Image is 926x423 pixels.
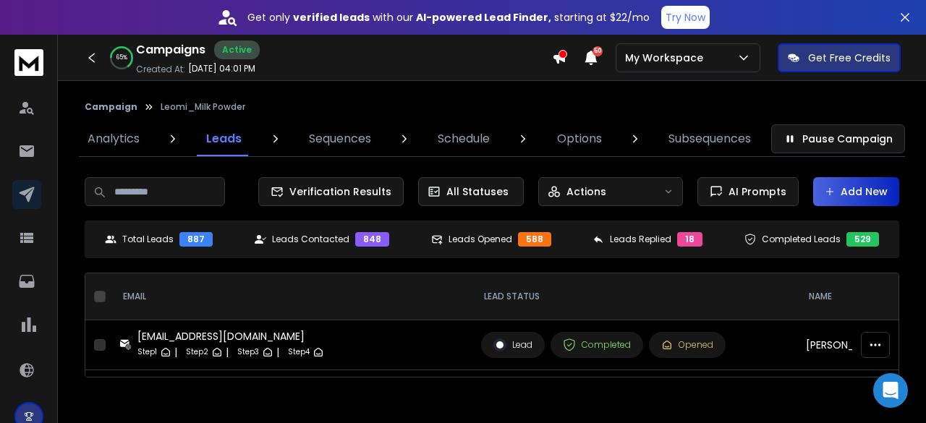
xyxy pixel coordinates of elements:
p: Step 3 [237,345,259,359]
p: Analytics [88,130,140,148]
div: 848 [355,232,389,247]
button: Try Now [661,6,710,29]
button: Pause Campaign [771,124,905,153]
div: 529 [846,232,879,247]
button: Campaign [85,101,137,113]
p: | [174,345,177,359]
div: Active [214,40,260,59]
p: Try Now [666,10,705,25]
div: 588 [518,232,551,247]
a: Subsequences [660,121,760,156]
a: Options [548,121,611,156]
p: Leads Contacted [272,234,349,245]
div: Open Intercom Messenger [873,373,908,408]
strong: AI-powered Lead Finder, [416,10,551,25]
button: AI Prompts [697,177,799,206]
div: Lead [493,338,532,351]
p: Completed Leads [762,234,841,245]
a: Schedule [429,121,498,156]
p: | [226,345,229,359]
span: Verification Results [284,184,391,199]
p: Step 2 [186,345,208,359]
p: Leomi_Milk Powder [161,101,245,113]
p: Total Leads [122,234,174,245]
p: Leads Opened [449,234,512,245]
p: | [276,345,279,359]
span: 50 [592,46,603,56]
strong: verified leads [293,10,370,25]
div: 887 [179,232,213,247]
div: Completed [563,338,631,351]
div: 18 [677,232,702,247]
th: LEAD STATUS [472,273,797,320]
th: EMAIL [111,273,472,320]
th: NAME [797,273,917,320]
button: Get Free Credits [778,43,901,72]
img: logo [14,49,43,76]
p: [DATE] 04:01 PM [188,63,255,74]
button: Verification Results [258,177,404,206]
div: Opened [661,339,713,351]
a: Leads [197,121,250,156]
p: Actions [566,184,606,199]
button: Add New [813,177,899,206]
td: [PERSON_NAME] [797,370,917,420]
p: Sequences [309,130,371,148]
td: [PERSON_NAME] [797,320,917,370]
p: My Workspace [625,51,709,65]
p: 65 % [116,54,127,62]
p: Get Free Credits [808,51,891,65]
p: Leads Replied [610,234,671,245]
p: Subsequences [668,130,751,148]
a: Analytics [79,121,148,156]
p: Step 4 [288,345,310,359]
p: Created At: [136,64,185,75]
p: Leads [206,130,242,148]
p: All Statuses [446,184,509,199]
p: Options [557,130,602,148]
p: Step 1 [137,345,157,359]
div: [EMAIL_ADDRESS][DOMAIN_NAME] [137,329,324,343]
a: Sequences [300,121,380,156]
h1: Campaigns [136,41,205,59]
span: AI Prompts [723,184,786,199]
p: Get only with our starting at $22/mo [247,10,650,25]
p: Schedule [438,130,490,148]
